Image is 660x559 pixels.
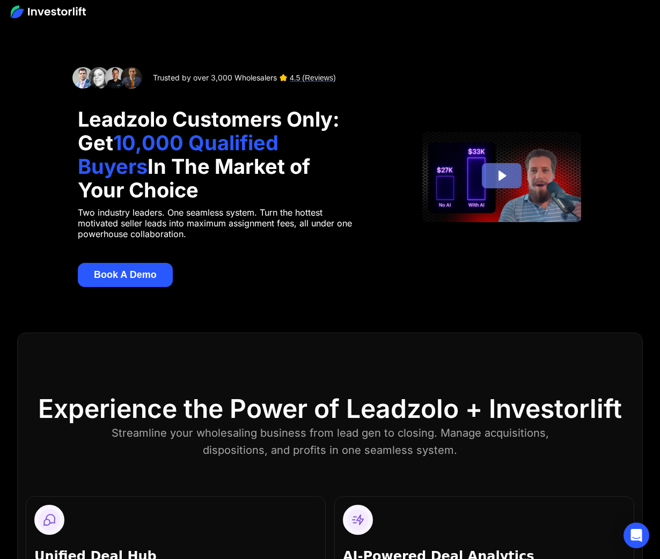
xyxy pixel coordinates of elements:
p: Two industry leaders. One seamless system. Turn the hottest motivated seller leads into maximum a... [78,207,355,239]
img: Star image [280,74,287,82]
h1: Leadzolo Customers Only: Get In The Market of Your Choice [78,107,355,202]
a: 4.5 (Reviews) [290,72,336,83]
div: Open Intercom Messenger [624,523,649,548]
button: Book A Demo [78,263,173,287]
div: Trusted by over 3,000 Wholesalers [153,72,277,83]
div: Streamline your wholesaling business from lead gen to closing. Manage acquisitions, dispositions,... [86,424,573,459]
span: 10,000 Qualified Buyers [78,130,278,179]
div: Experience the Power of Leadzolo + Investorlift [38,393,622,424]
